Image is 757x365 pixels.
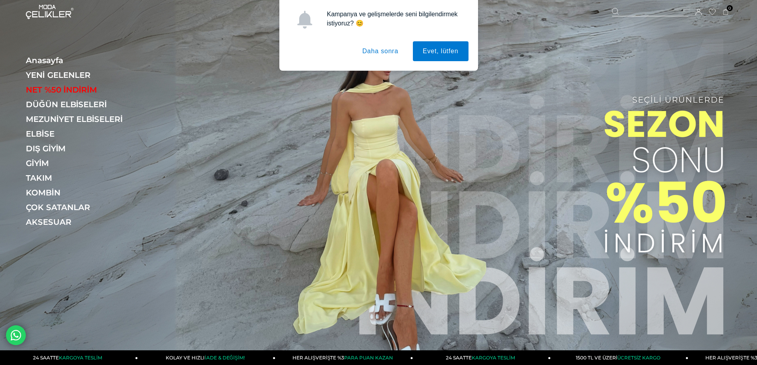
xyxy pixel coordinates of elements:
a: 24 SAATTEKARGOYA TESLİM [413,350,551,365]
a: KOLAY VE HIZLIİADE & DEĞİŞİM! [138,350,275,365]
a: KOMBİN [26,188,135,197]
img: notification icon [296,11,314,29]
button: Daha sonra [352,41,409,61]
button: Evet, lütfen [413,41,469,61]
span: KARGOYA TESLİM [472,355,515,361]
a: GİYİM [26,158,135,168]
a: YENİ GELENLER [26,70,135,80]
a: ÇOK SATANLAR [26,203,135,212]
a: NET %50 İNDİRİM [26,85,135,95]
a: AKSESUAR [26,217,135,227]
a: 1500 TL VE ÜZERİÜCRETSİZ KARGO [551,350,688,365]
span: İADE & DEĞİŞİM! [205,355,244,361]
span: PARA PUAN KAZAN [344,355,393,361]
a: DÜĞÜN ELBİSELERİ [26,100,135,109]
span: ÜCRETSİZ KARGO [617,355,660,361]
a: TAKIM [26,173,135,183]
a: DIŞ GİYİM [26,144,135,153]
a: ELBİSE [26,129,135,139]
a: 24 SAATTEKARGOYA TESLİM [0,350,138,365]
a: HER ALIŞVERİŞTE %3PARA PUAN KAZAN [275,350,413,365]
span: KARGOYA TESLİM [59,355,102,361]
a: MEZUNİYET ELBİSELERİ [26,114,135,124]
div: Kampanya ve gelişmelerde seni bilgilendirmek istiyoruz? 😊 [321,10,469,28]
